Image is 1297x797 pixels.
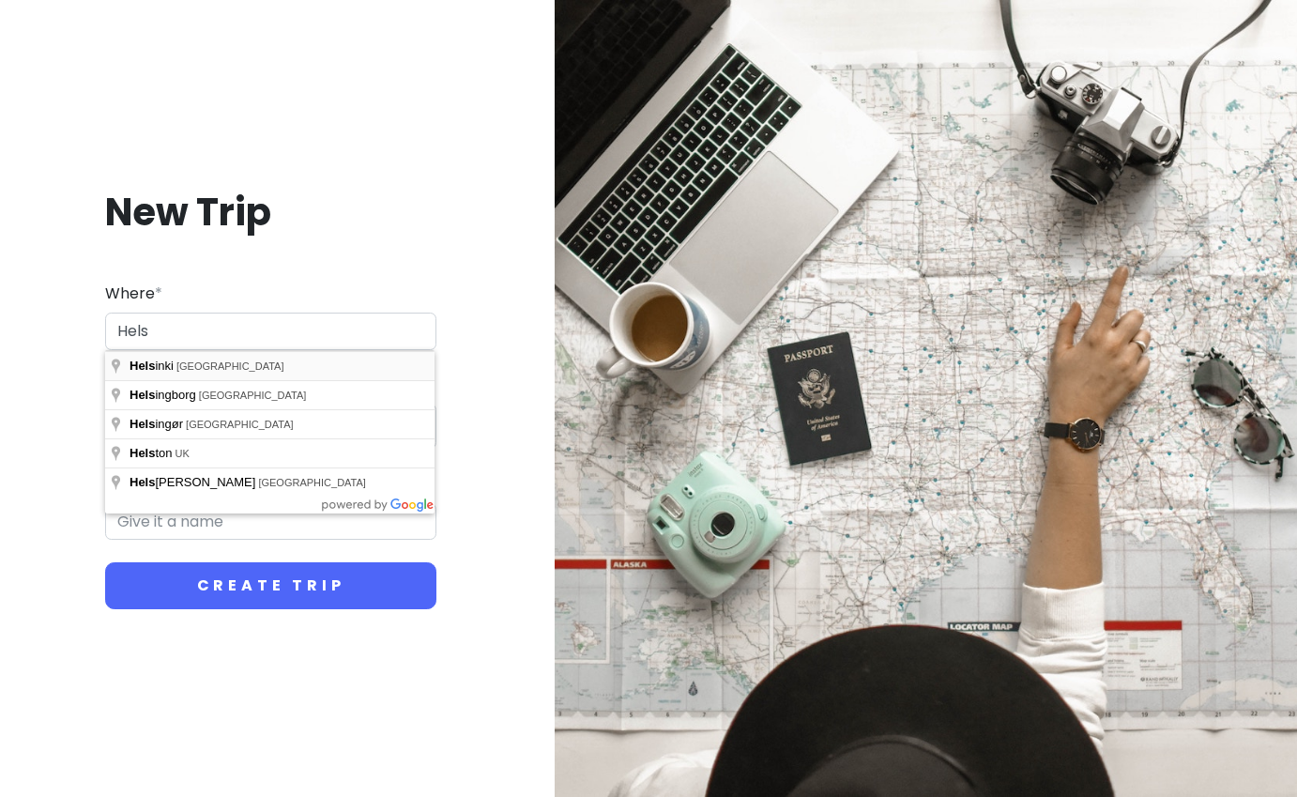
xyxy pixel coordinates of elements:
[186,419,294,430] span: [GEOGRAPHIC_DATA]
[105,313,436,350] input: City (e.g., New York)
[130,475,258,489] span: [PERSON_NAME]
[176,360,284,372] span: [GEOGRAPHIC_DATA]
[258,477,366,488] span: [GEOGRAPHIC_DATA]
[105,282,162,306] label: Where
[130,417,186,431] span: ingør
[130,359,155,373] span: Hels
[130,417,155,431] span: Hels
[199,390,307,401] span: [GEOGRAPHIC_DATA]
[105,562,436,609] button: Create Trip
[130,446,155,460] span: Hels
[175,448,190,459] span: UK
[130,446,175,460] span: ton
[130,388,155,402] span: Hels
[105,188,436,237] h1: New Trip
[130,359,176,373] span: inki
[130,475,155,489] span: Hels
[105,503,436,541] input: Give it a name
[130,388,199,402] span: ingborg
